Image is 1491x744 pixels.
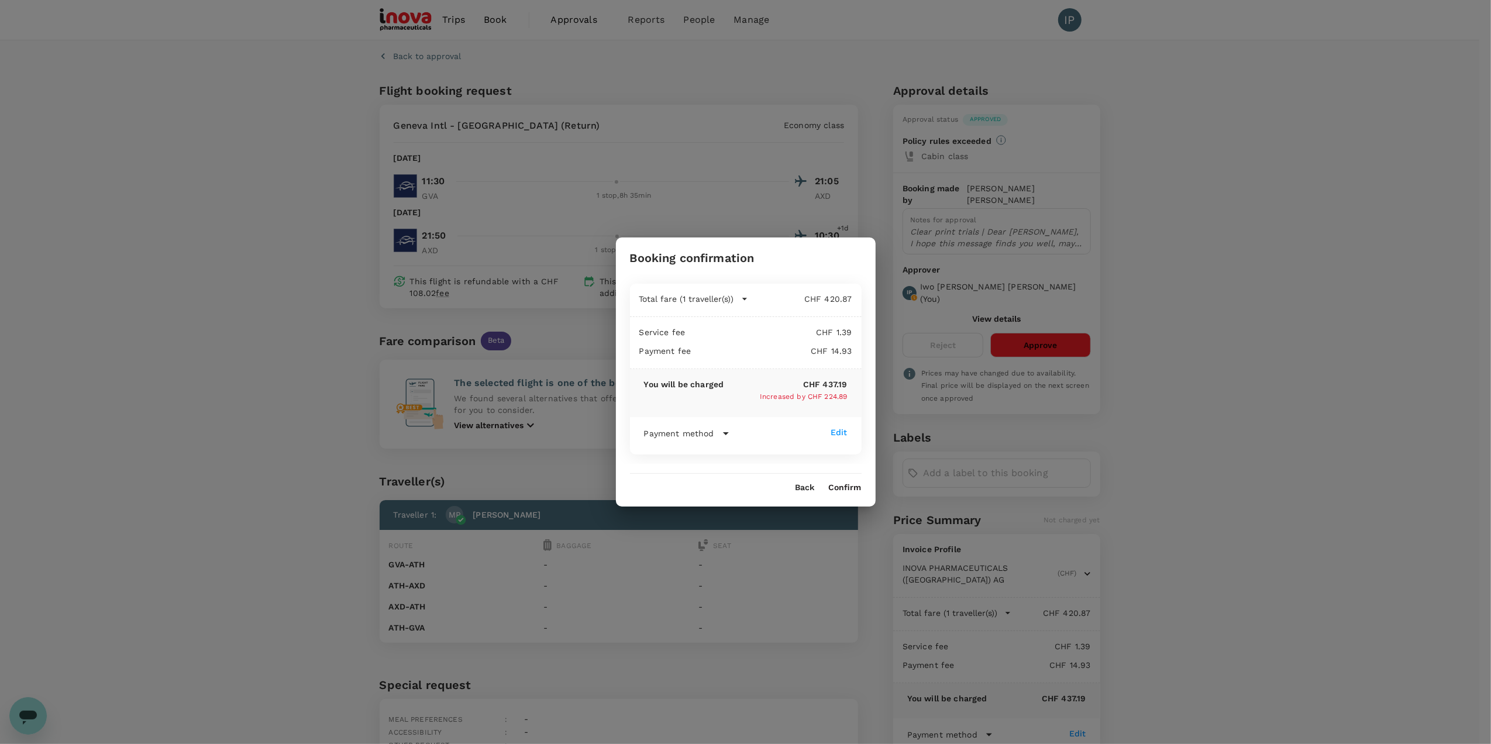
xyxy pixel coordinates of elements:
p: Payment method [644,428,714,439]
p: Service fee [639,326,686,338]
p: You will be charged [644,378,724,390]
p: CHF 420.87 [748,293,852,305]
span: Increased by CHF 224.89 [760,392,847,401]
button: Back [796,483,815,492]
button: Confirm [829,483,862,492]
div: Edit [831,426,848,438]
p: CHF 437.19 [724,378,847,390]
p: CHF 14.93 [691,345,852,357]
h3: Booking confirmation [630,252,755,265]
p: Payment fee [639,345,691,357]
button: Total fare (1 traveller(s)) [639,293,748,305]
p: CHF 1.39 [685,326,852,338]
p: Total fare (1 traveller(s)) [639,293,734,305]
